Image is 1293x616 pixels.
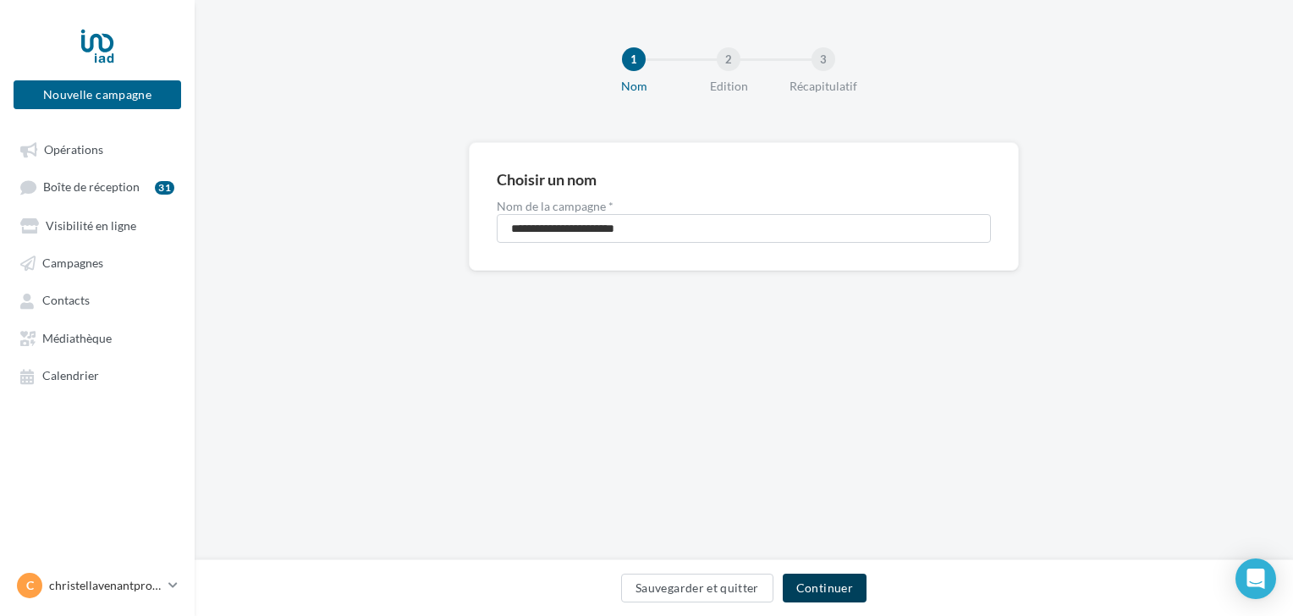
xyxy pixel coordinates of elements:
div: Edition [674,78,783,95]
a: Visibilité en ligne [10,210,184,240]
div: Open Intercom Messenger [1235,558,1276,599]
div: 2 [717,47,740,71]
a: Opérations [10,134,184,164]
a: Contacts [10,284,184,315]
span: Contacts [42,294,90,308]
a: c christellavenantproimmo [14,569,181,602]
span: Campagnes [42,256,103,270]
a: Médiathèque [10,322,184,353]
span: c [26,577,34,594]
span: Opérations [44,142,103,157]
label: Nom de la campagne * [497,201,991,212]
div: Nom [580,78,688,95]
a: Boîte de réception31 [10,171,184,202]
span: Visibilité en ligne [46,218,136,233]
a: Campagnes [10,247,184,278]
button: Nouvelle campagne [14,80,181,109]
div: Choisir un nom [497,172,597,187]
div: Récapitulatif [769,78,878,95]
div: 31 [155,181,174,195]
div: 3 [812,47,835,71]
button: Sauvegarder et quitter [621,574,773,602]
span: Boîte de réception [43,180,140,195]
div: 1 [622,47,646,71]
p: christellavenantproimmo [49,577,162,594]
span: Médiathèque [42,331,112,345]
span: Calendrier [42,369,99,383]
button: Continuer [783,574,867,602]
a: Calendrier [10,360,184,390]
